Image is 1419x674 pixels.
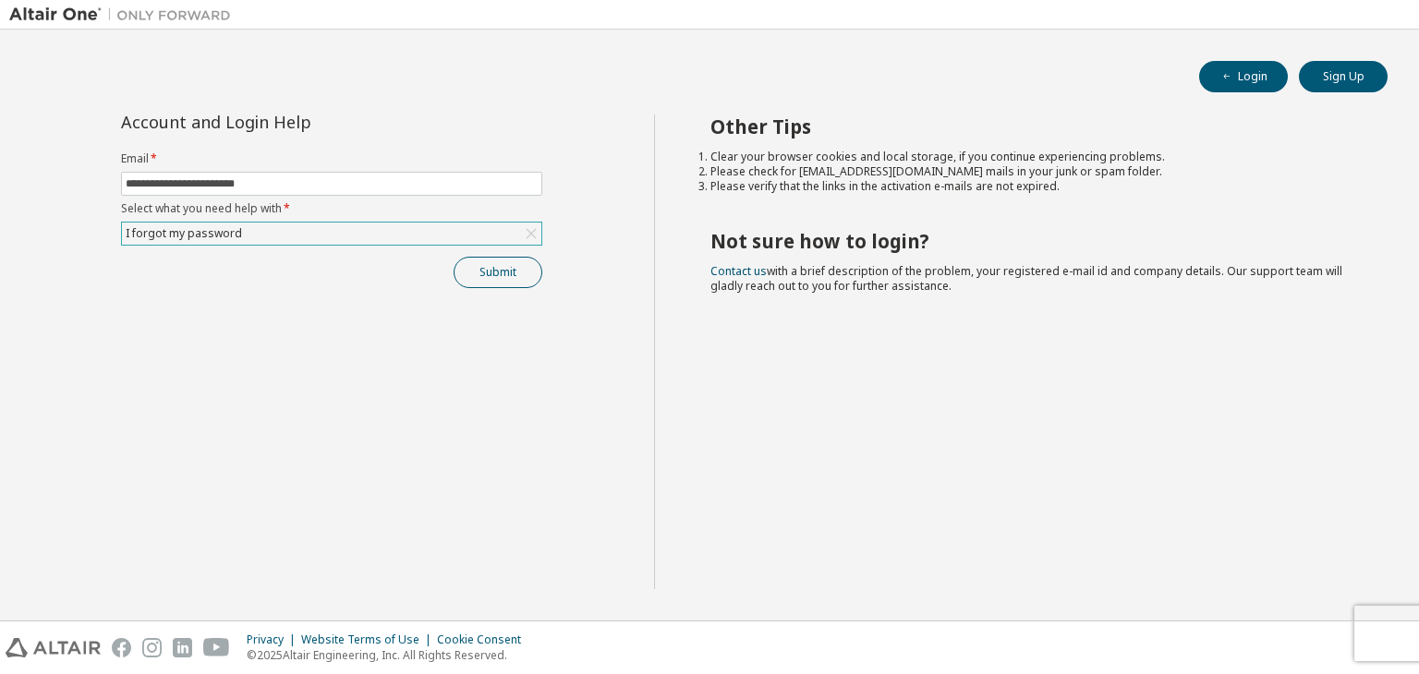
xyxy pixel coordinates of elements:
label: Select what you need help with [121,201,542,216]
li: Please check for [EMAIL_ADDRESS][DOMAIN_NAME] mails in your junk or spam folder. [710,164,1355,179]
button: Submit [454,257,542,288]
img: linkedin.svg [173,638,192,657]
button: Sign Up [1299,61,1388,92]
li: Clear your browser cookies and local storage, if you continue experiencing problems. [710,150,1355,164]
img: Altair One [9,6,240,24]
span: with a brief description of the problem, your registered e-mail id and company details. Our suppo... [710,263,1342,294]
h2: Not sure how to login? [710,229,1355,253]
img: youtube.svg [203,638,230,657]
div: I forgot my password [122,223,541,245]
p: © 2025 Altair Engineering, Inc. All Rights Reserved. [247,647,532,663]
a: Contact us [710,263,767,279]
div: I forgot my password [123,223,245,244]
img: altair_logo.svg [6,638,101,657]
div: Website Terms of Use [301,632,437,647]
h2: Other Tips [710,114,1355,138]
div: Account and Login Help [121,114,458,129]
img: instagram.svg [142,638,162,657]
button: Login [1199,61,1288,92]
div: Privacy [247,632,301,647]
img: facebook.svg [112,638,131,657]
div: Cookie Consent [437,632,532,647]
li: Please verify that the links in the activation e-mails are not expired. [710,179,1355,194]
label: Email [121,151,542,166]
